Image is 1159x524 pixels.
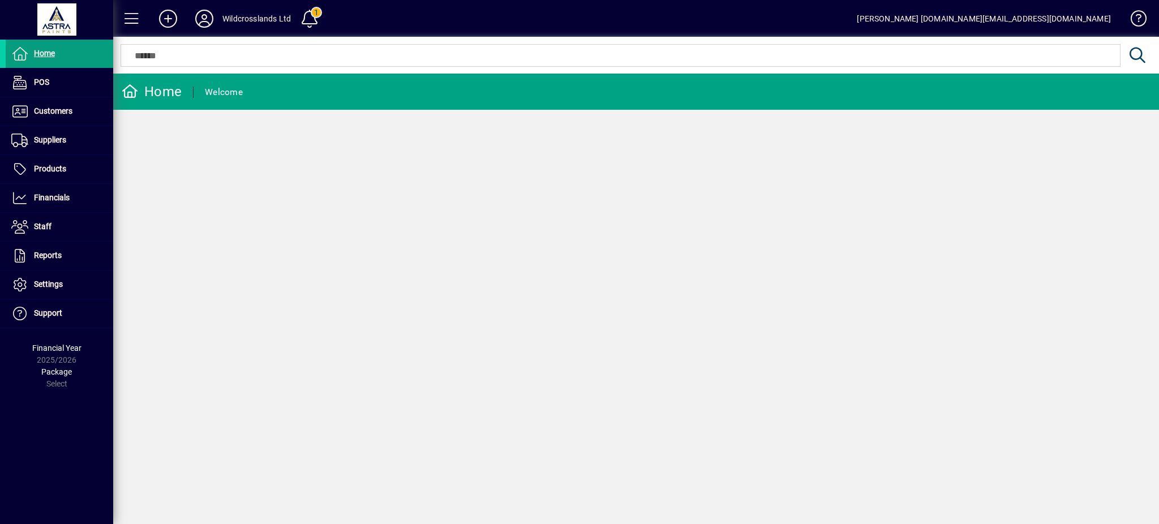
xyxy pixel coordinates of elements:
span: Products [34,164,66,173]
span: Financials [34,193,70,202]
a: Reports [6,242,113,270]
a: Suppliers [6,126,113,154]
span: Package [41,367,72,376]
button: Profile [186,8,222,29]
span: Customers [34,106,72,115]
a: Products [6,155,113,183]
a: Staff [6,213,113,241]
a: POS [6,68,113,97]
a: Financials [6,184,113,212]
div: Welcome [205,83,243,101]
div: Home [122,83,182,101]
button: Add [150,8,186,29]
a: Knowledge Base [1122,2,1145,39]
div: [PERSON_NAME] [DOMAIN_NAME][EMAIL_ADDRESS][DOMAIN_NAME] [857,10,1111,28]
span: Reports [34,251,62,260]
span: Suppliers [34,135,66,144]
a: Support [6,299,113,328]
a: Customers [6,97,113,126]
span: Staff [34,222,51,231]
span: POS [34,78,49,87]
span: Financial Year [32,343,81,353]
span: Home [34,49,55,58]
a: Settings [6,270,113,299]
span: Support [34,308,62,317]
div: Wildcrosslands Ltd [222,10,291,28]
span: Settings [34,280,63,289]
